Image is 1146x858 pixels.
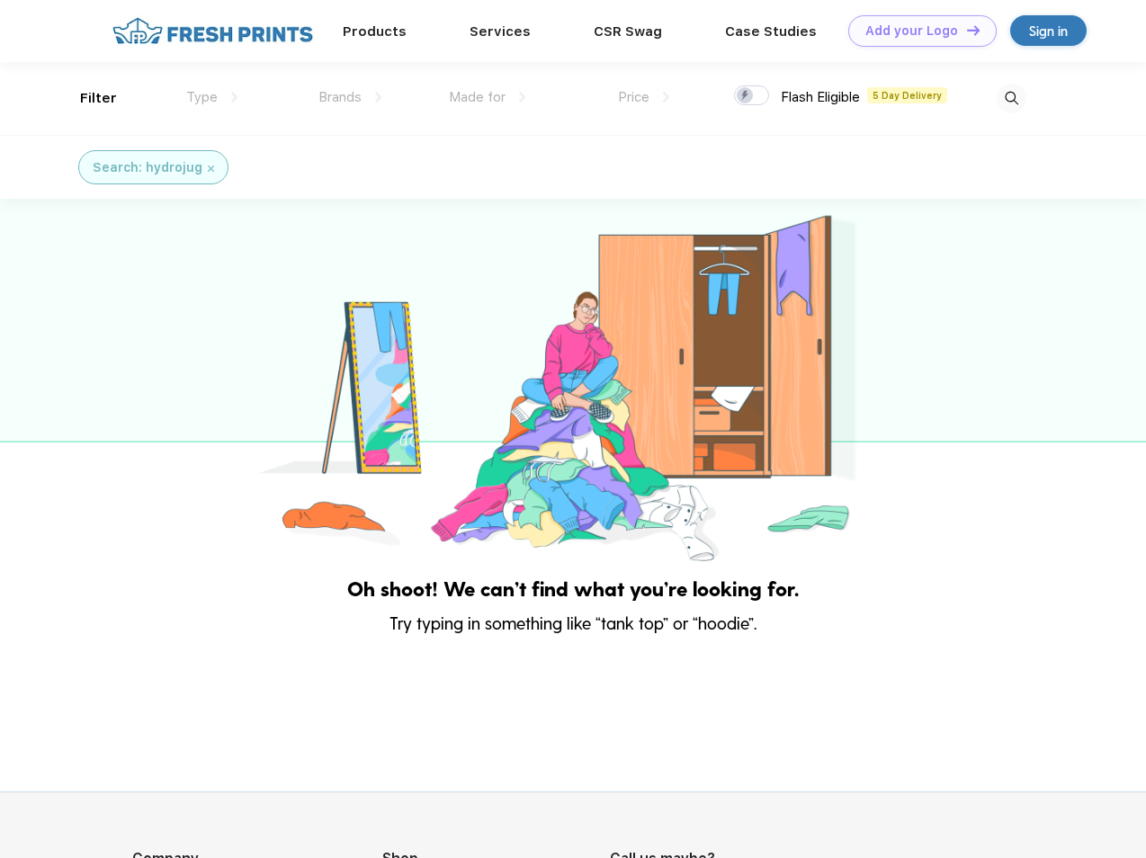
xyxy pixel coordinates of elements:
[318,89,362,105] span: Brands
[519,92,525,103] img: dropdown.png
[618,89,649,105] span: Price
[375,92,381,103] img: dropdown.png
[967,25,980,35] img: DT
[93,158,202,177] div: Search: hydrojug
[1010,15,1087,46] a: Sign in
[997,84,1026,113] img: desktop_search.svg
[80,88,117,109] div: Filter
[865,23,958,39] div: Add your Logo
[343,23,407,40] a: Products
[107,15,318,47] img: fo%20logo%202.webp
[781,89,860,105] span: Flash Eligible
[867,87,947,103] span: 5 Day Delivery
[208,165,214,172] img: filter_cancel.svg
[1029,21,1068,41] div: Sign in
[231,92,237,103] img: dropdown.png
[449,89,506,105] span: Made for
[663,92,669,103] img: dropdown.png
[186,89,218,105] span: Type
